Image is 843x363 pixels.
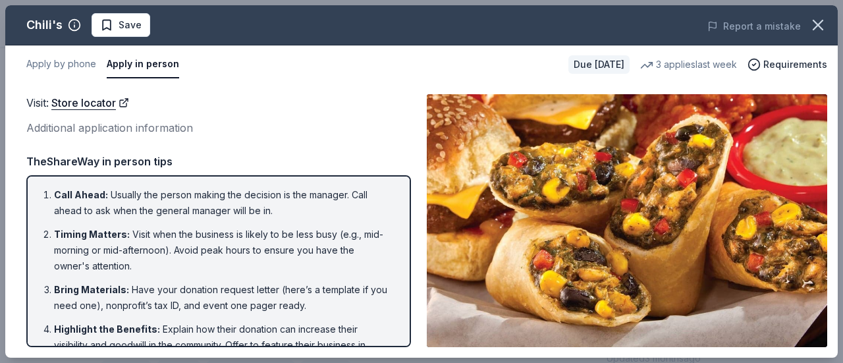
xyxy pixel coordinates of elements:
[26,153,411,170] div: TheShareWay in person tips
[54,323,160,335] span: Highlight the Benefits :
[427,94,827,347] img: Image for Chili's
[92,13,150,37] button: Save
[763,57,827,72] span: Requirements
[54,189,108,200] span: Call Ahead :
[54,284,129,295] span: Bring Materials :
[26,94,411,111] div: Visit :
[568,55,630,74] div: Due [DATE]
[54,229,130,240] span: Timing Matters :
[26,51,96,78] button: Apply by phone
[51,94,129,111] a: Store locator
[54,187,391,219] li: Usually the person making the decision is the manager. Call ahead to ask when the general manager...
[640,57,737,72] div: 3 applies last week
[26,14,63,36] div: Chili's
[54,227,391,274] li: Visit when the business is likely to be less busy (e.g., mid-morning or mid-afternoon). Avoid pea...
[54,282,391,314] li: Have your donation request letter (here’s a template if you need one), nonprofit’s tax ID, and ev...
[119,17,142,33] span: Save
[107,51,179,78] button: Apply in person
[707,18,801,34] button: Report a mistake
[748,57,827,72] button: Requirements
[26,119,411,136] div: Additional application information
